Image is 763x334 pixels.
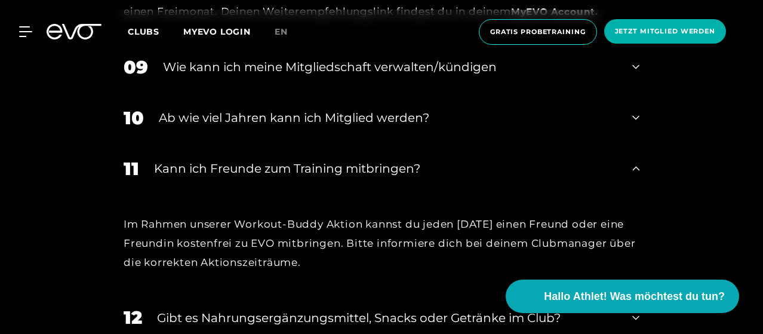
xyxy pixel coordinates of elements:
div: 09 [124,54,148,81]
div: Gibt es Nahrungsergänzungsmittel, Snacks oder Getränke im Club? [157,309,617,327]
a: Gratis Probetraining [475,19,601,45]
a: en [275,25,302,39]
div: Kann ich Freunde zum Training mitbringen? [154,160,617,177]
div: Im Rahmen unserer Workout-Buddy Aktion kannst du jeden [DATE] einen Freund oder eine Freundin kos... [124,215,639,272]
div: Wie kann ich meine Mitgliedschaft verwalten/kündigen [163,58,617,76]
span: en [275,26,288,37]
div: 10 [124,105,144,131]
a: Clubs [128,26,183,37]
a: MYEVO LOGIN [183,26,251,37]
button: Hallo Athlet! Was möchtest du tun? [506,280,739,313]
div: Ab wie viel Jahren kann ich Mitglied werden? [159,109,617,127]
span: Gratis Probetraining [490,27,586,37]
span: Clubs [128,26,159,37]
span: Jetzt Mitglied werden [615,26,715,36]
div: 12 [124,304,142,331]
a: Jetzt Mitglied werden [601,19,730,45]
div: 11 [124,155,139,182]
span: Hallo Athlet! Was möchtest du tun? [544,289,725,305]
